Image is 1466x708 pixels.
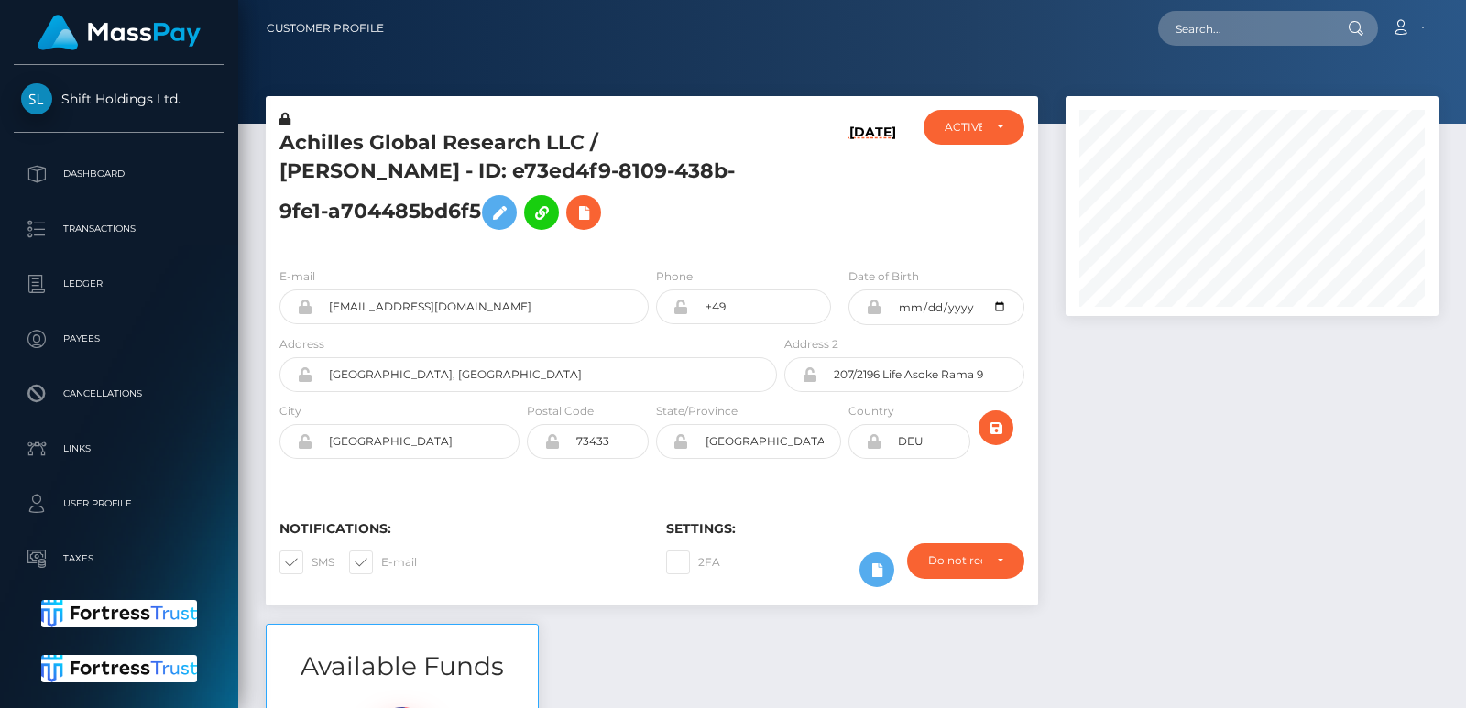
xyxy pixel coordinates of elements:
a: Ledger [14,261,224,307]
p: User Profile [21,490,217,517]
div: ACTIVE [945,120,983,135]
button: Do not require [907,543,1024,578]
h5: Achilles Global Research LLC / [PERSON_NAME] - ID: e73ed4f9-8109-438b-9fe1-a704485bd6f5 [279,129,767,239]
label: Phone [656,268,693,285]
label: Date of Birth [848,268,919,285]
a: Cancellations [14,371,224,417]
p: Cancellations [21,380,217,408]
h6: [DATE] [849,125,896,245]
img: Fortress Trust [41,655,198,682]
a: Links [14,426,224,472]
p: Dashboard [21,160,217,188]
label: 2FA [666,550,720,574]
label: E-mail [279,268,315,285]
p: Links [21,435,217,463]
a: Taxes [14,536,224,582]
label: City [279,403,301,419]
input: Search... [1158,11,1330,46]
label: E-mail [349,550,417,574]
a: Customer Profile [267,9,384,48]
span: Shift Holdings Ltd. [14,91,224,107]
h6: Settings: [666,521,1025,537]
label: Address 2 [784,336,838,353]
img: Shift Holdings Ltd. [21,83,52,114]
a: Dashboard [14,151,224,197]
h3: Available Funds [267,648,538,684]
h6: Notifications: [279,521,639,537]
a: Payees [14,316,224,362]
a: User Profile [14,481,224,527]
label: SMS [279,550,334,574]
button: ACTIVE [924,110,1025,145]
div: Do not require [928,553,982,568]
label: Country [848,403,894,419]
label: Address [279,336,324,353]
p: Ledger [21,270,217,298]
p: Taxes [21,545,217,572]
img: MassPay Logo [38,15,201,50]
img: Fortress Trust [41,600,198,627]
a: Transactions [14,206,224,252]
label: Postal Code [527,403,594,419]
p: Payees [21,325,217,353]
p: Transactions [21,215,217,243]
label: State/Province [656,403,738,419]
